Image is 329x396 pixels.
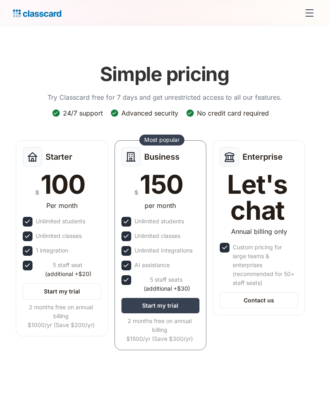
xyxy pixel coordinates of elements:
div: Unlimited classes [134,231,180,240]
div: 24/7 support [63,109,103,118]
div: Per month [46,201,78,210]
h2: Enterprise [242,152,283,162]
div: Unlimited Integrations [134,246,193,255]
span: (additional +$30) [144,284,190,293]
div: Unlimited classes [36,231,82,240]
div: $ [134,187,138,197]
h2: Starter [45,152,72,162]
a: Contact us [220,292,298,308]
a: Start my trial [121,298,200,313]
div: Unlimited students [36,217,85,226]
span: (additional +$20) [45,270,91,278]
div: Let's chat [220,171,295,223]
div: menu [300,3,316,23]
p: Try Classcard free for 7 days and get unrestricted access to all our features. [48,92,282,102]
div: Unlimited students [134,217,184,226]
div: Advanced security [121,109,178,118]
div: per month [145,201,176,210]
div: 150 [140,171,183,197]
div: AI assistance [134,261,170,270]
a: Start my trial [23,283,101,300]
div: No credit card required [197,109,269,118]
div: 2 months free on annual billing $1000/yr (Save $200/yr) [23,303,100,330]
a: home [13,7,61,19]
div: 5 staff seats [134,275,198,293]
div: Most popular [144,136,180,144]
div: 100 [41,171,85,197]
div: $ [35,187,39,197]
div: Custom pricing for large teams & enterprises (recommended for 50+ staff seats) [233,243,297,287]
div: 5 staff seat [36,261,100,278]
div: 2 months free on annual billing $1500/yr (Save $300/yr) [121,317,198,343]
h1: Simple pricing [100,62,229,86]
div: Annual billing only [231,227,287,236]
div: 1 integration [36,246,68,255]
h2: Business [144,152,180,162]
